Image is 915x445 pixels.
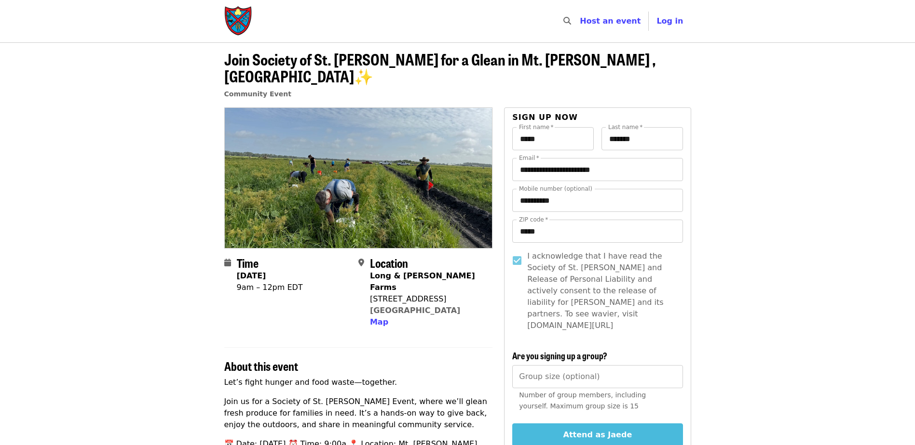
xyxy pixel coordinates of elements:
[224,258,231,267] i: calendar icon
[370,316,388,328] button: Map
[519,217,548,222] label: ZIP code
[512,349,607,362] span: Are you signing up a group?
[512,189,683,212] input: Mobile number (optional)
[519,391,646,410] span: Number of group members, including yourself. Maximum group size is 15
[370,254,408,271] span: Location
[237,271,266,280] strong: [DATE]
[519,186,592,192] label: Mobile number (optional)
[519,155,539,161] label: Email
[370,271,475,292] strong: Long & [PERSON_NAME] Farms
[370,293,485,305] div: [STREET_ADDRESS]
[512,365,683,388] input: [object Object]
[601,127,683,150] input: Last name
[656,16,683,26] span: Log in
[358,258,364,267] i: map-marker-alt icon
[608,124,642,130] label: Last name
[577,10,585,33] input: Search
[237,282,303,293] div: 9am – 12pm EDT
[224,48,656,87] span: Join Society of St. [PERSON_NAME] for a Glean in Mt. [PERSON_NAME] , [GEOGRAPHIC_DATA]✨
[370,306,460,315] a: [GEOGRAPHIC_DATA]
[649,12,691,31] button: Log in
[512,127,594,150] input: First name
[224,357,298,374] span: About this event
[563,16,571,26] i: search icon
[224,90,291,98] a: Community Event
[224,396,493,431] p: Join us for a Society of St. [PERSON_NAME] Event, where we’ll glean fresh produce for families in...
[580,16,641,26] a: Host an event
[527,250,675,331] span: I acknowledge that I have read the Society of St. [PERSON_NAME] and Release of Personal Liability...
[225,108,492,248] img: Join Society of St. Andrew for a Glean in Mt. Dora , FL✨ organized by Society of St. Andrew
[519,124,554,130] label: First name
[512,220,683,243] input: ZIP code
[512,113,578,122] span: Sign up now
[512,158,683,181] input: Email
[237,254,259,271] span: Time
[224,6,253,37] img: Society of St. Andrew - Home
[224,377,493,388] p: Let’s fight hunger and food waste—together.
[370,317,388,327] span: Map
